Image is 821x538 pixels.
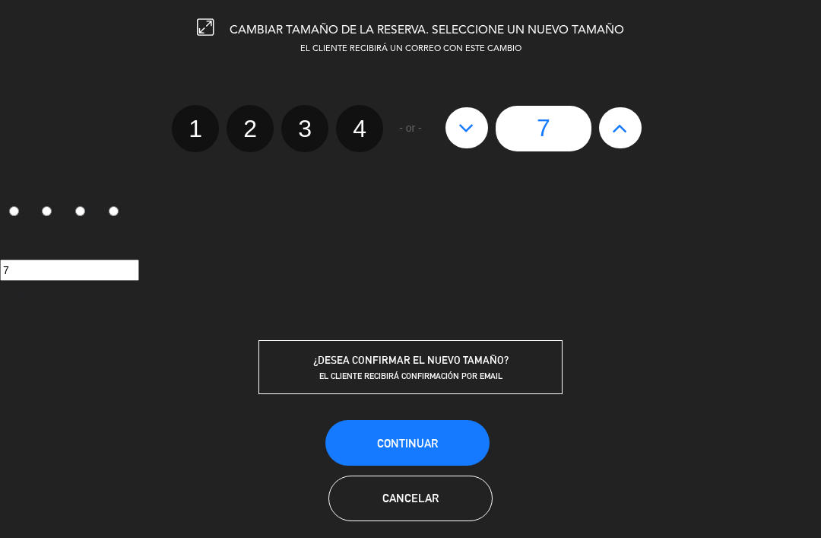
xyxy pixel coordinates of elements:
label: 3 [67,200,100,226]
button: Cancelar [328,476,493,521]
span: Continuar [377,437,438,450]
span: ¿DESEA CONFIRMAR EL NUEVO TAMAÑO? [313,354,509,366]
span: EL CLIENTE RECIBIRÁ CONFIRMACIÓN POR EMAIL [319,371,502,381]
label: 3 [281,105,328,152]
label: 4 [100,200,133,226]
span: Cancelar [382,492,439,505]
input: 2 [42,206,52,216]
button: Continuar [325,420,490,466]
input: 4 [109,206,119,216]
label: 4 [336,105,383,152]
span: CAMBIAR TAMAÑO DE LA RESERVA. SELECCIONE UN NUEVO TAMAÑO [230,24,624,37]
input: 3 [75,206,85,216]
label: 2 [33,200,67,226]
label: 1 [172,105,219,152]
input: 1 [9,206,19,216]
label: 2 [227,105,274,152]
span: EL CLIENTE RECIBIRÁ UN CORREO CON ESTE CAMBIO [300,45,521,53]
span: - or - [399,119,422,137]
